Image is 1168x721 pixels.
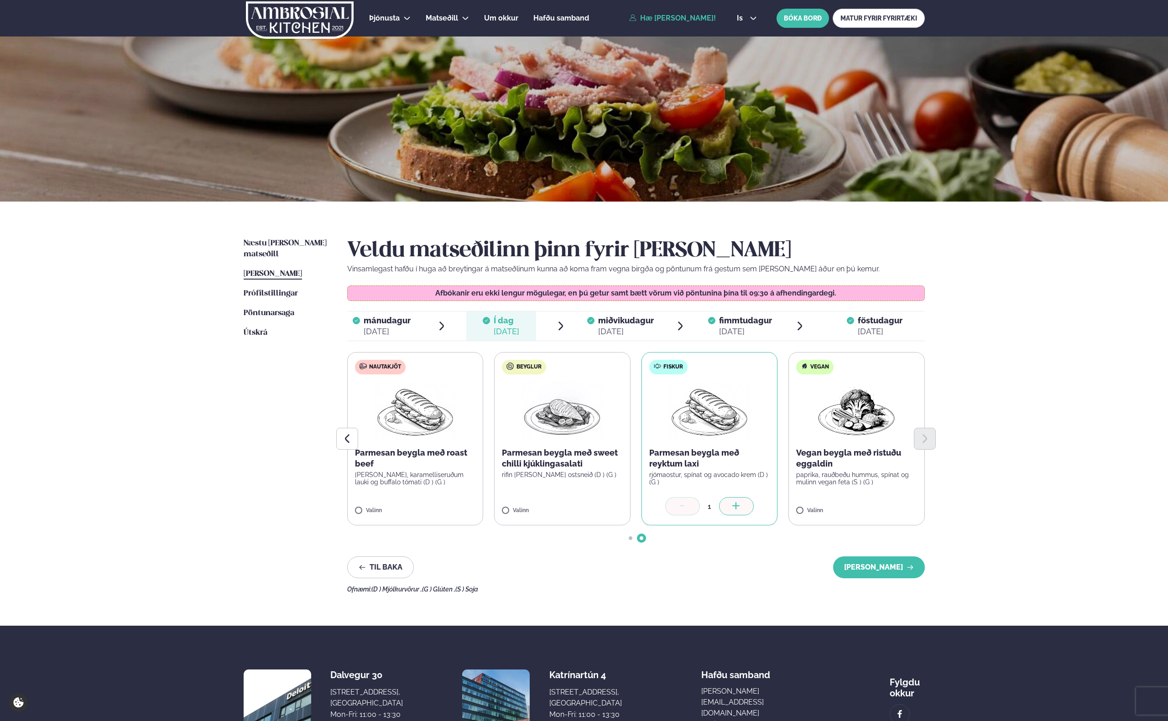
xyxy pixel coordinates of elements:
div: [DATE] [494,326,519,337]
h2: Veldu matseðilinn þinn fyrir [PERSON_NAME] [347,238,925,264]
img: Vegan.svg [801,363,808,370]
a: [PERSON_NAME][EMAIL_ADDRESS][DOMAIN_NAME] [701,686,811,719]
img: image alt [895,709,905,720]
p: Parmesan beygla með roast beef [355,447,476,469]
span: Go to slide 1 [629,536,632,540]
span: Þjónusta [369,14,400,22]
div: [DATE] [598,326,654,337]
img: Panini.png [669,382,750,440]
div: [STREET_ADDRESS], [GEOGRAPHIC_DATA] [330,687,403,709]
a: Prófílstillingar [244,288,298,299]
span: Hafðu samband [533,14,589,22]
span: Go to slide 2 [640,536,643,540]
img: logo [245,1,355,39]
span: Nautakjöt [369,363,401,371]
img: beef.svg [360,363,367,370]
img: bagle-new-16px.svg [506,363,514,370]
a: Cookie settings [9,693,28,712]
p: Parmesan beygla með reyktum laxi [649,447,770,469]
span: is [737,15,746,22]
span: (S ) Soja [455,586,478,593]
div: [DATE] [364,326,411,337]
a: Hafðu samband [533,13,589,24]
span: Í dag [494,315,519,326]
span: Prófílstillingar [244,290,298,297]
div: Katrínartún 4 [549,669,622,680]
a: Um okkur [484,13,518,24]
a: Næstu [PERSON_NAME] matseðill [244,238,329,260]
span: miðvikudagur [598,316,654,325]
button: BÓKA BORÐ [777,9,829,28]
p: Vinsamlegast hafðu í huga að breytingar á matseðlinum kunna að koma fram vegna birgða og pöntunum... [347,264,925,275]
a: MATUR FYRIR FYRIRTÆKI [833,9,925,28]
div: Mon-Fri: 11:00 - 13:30 [330,709,403,720]
span: (G ) Glúten , [422,586,455,593]
button: [PERSON_NAME] [833,556,925,578]
p: rifin [PERSON_NAME] ostsneið (D ) (G ) [502,471,623,478]
p: Afbókanir eru ekki lengur mögulegar, en þú getur samt bætt vörum við pöntunina þína til 09:30 á a... [356,290,915,297]
img: fish.svg [654,363,661,370]
a: Pöntunarsaga [244,308,294,319]
div: Dalvegur 30 [330,669,403,680]
p: rjómaostur, spínat og avocado krem (D ) (G ) [649,471,770,486]
div: Mon-Fri: 11:00 - 13:30 [549,709,622,720]
p: [PERSON_NAME], karamelliseruðum lauki og buffalo tómati (D ) (G ) [355,471,476,486]
span: [PERSON_NAME] [244,270,302,278]
img: Chicken-breast.png [522,382,602,440]
span: Um okkur [484,14,518,22]
span: Fiskur [663,363,683,371]
span: Hafðu samband [701,662,770,680]
a: Matseðill [426,13,458,24]
button: Previous slide [336,428,358,450]
span: Vegan [810,363,829,371]
a: Útskrá [244,327,267,338]
span: Útskrá [244,329,267,337]
div: [DATE] [719,326,772,337]
img: Panini.png [375,382,455,440]
a: Hæ [PERSON_NAME]! [629,14,716,22]
span: föstudagur [858,316,902,325]
p: paprika, rauðbeðu hummus, spínat og mulinn vegan feta (S ) (G ) [796,471,917,486]
a: [PERSON_NAME] [244,269,302,280]
div: 1 [700,501,719,512]
img: Vegan.png [816,382,897,440]
span: Matseðill [426,14,458,22]
div: Fylgdu okkur [890,669,925,699]
div: [DATE] [858,326,902,337]
span: fimmtudagur [719,316,772,325]
div: Ofnæmi: [347,586,925,593]
div: [STREET_ADDRESS], [GEOGRAPHIC_DATA] [549,687,622,709]
span: (D ) Mjólkurvörur , [371,586,422,593]
button: Til baka [347,556,414,578]
a: Þjónusta [369,13,400,24]
span: mánudagur [364,316,411,325]
span: Næstu [PERSON_NAME] matseðill [244,239,327,258]
p: Parmesan beygla með sweet chilli kjúklingasalati [502,447,623,469]
button: is [730,15,764,22]
button: Next slide [914,428,936,450]
span: Pöntunarsaga [244,309,294,317]
span: Beyglur [516,363,542,371]
p: Vegan beygla með ristuðu eggaldin [796,447,917,469]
